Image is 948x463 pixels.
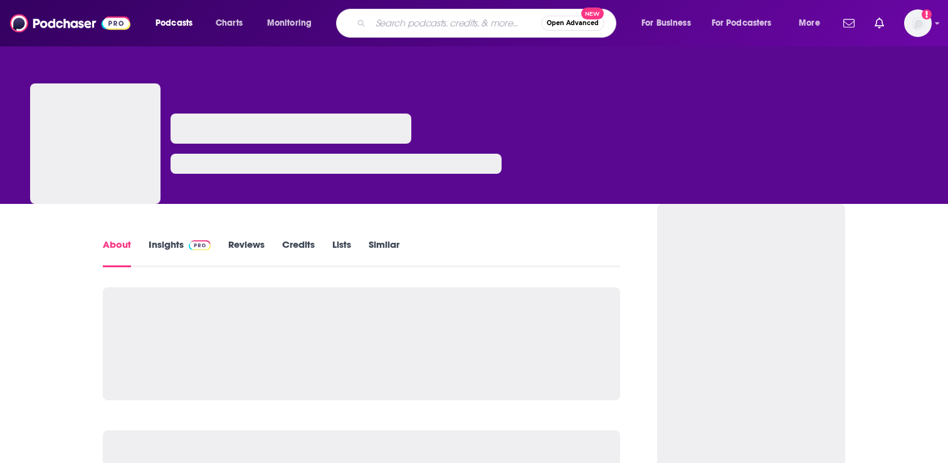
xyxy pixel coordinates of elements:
a: Show notifications dropdown [870,13,889,34]
img: User Profile [904,9,932,37]
img: Podchaser - Follow, Share and Rate Podcasts [10,11,130,35]
input: Search podcasts, credits, & more... [371,13,541,33]
a: Similar [369,238,399,267]
a: InsightsPodchaser Pro [149,238,211,267]
img: Podchaser Pro [189,240,211,250]
button: Show profile menu [904,9,932,37]
div: Search podcasts, credits, & more... [348,9,628,38]
span: Open Advanced [547,20,599,26]
a: Show notifications dropdown [838,13,860,34]
span: Charts [216,14,243,32]
button: Open AdvancedNew [541,16,604,31]
span: For Business [641,14,691,32]
button: open menu [790,13,836,33]
button: open menu [703,13,790,33]
a: Reviews [228,238,265,267]
span: New [581,8,604,19]
span: Monitoring [267,14,312,32]
span: For Podcasters [712,14,772,32]
a: About [103,238,131,267]
a: Credits [282,238,315,267]
a: Lists [332,238,351,267]
button: open menu [258,13,328,33]
a: Charts [208,13,250,33]
span: More [799,14,820,32]
button: open menu [147,13,209,33]
span: Podcasts [155,14,192,32]
button: open menu [633,13,707,33]
span: Logged in as AutumnKatie [904,9,932,37]
svg: Add a profile image [922,9,932,19]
